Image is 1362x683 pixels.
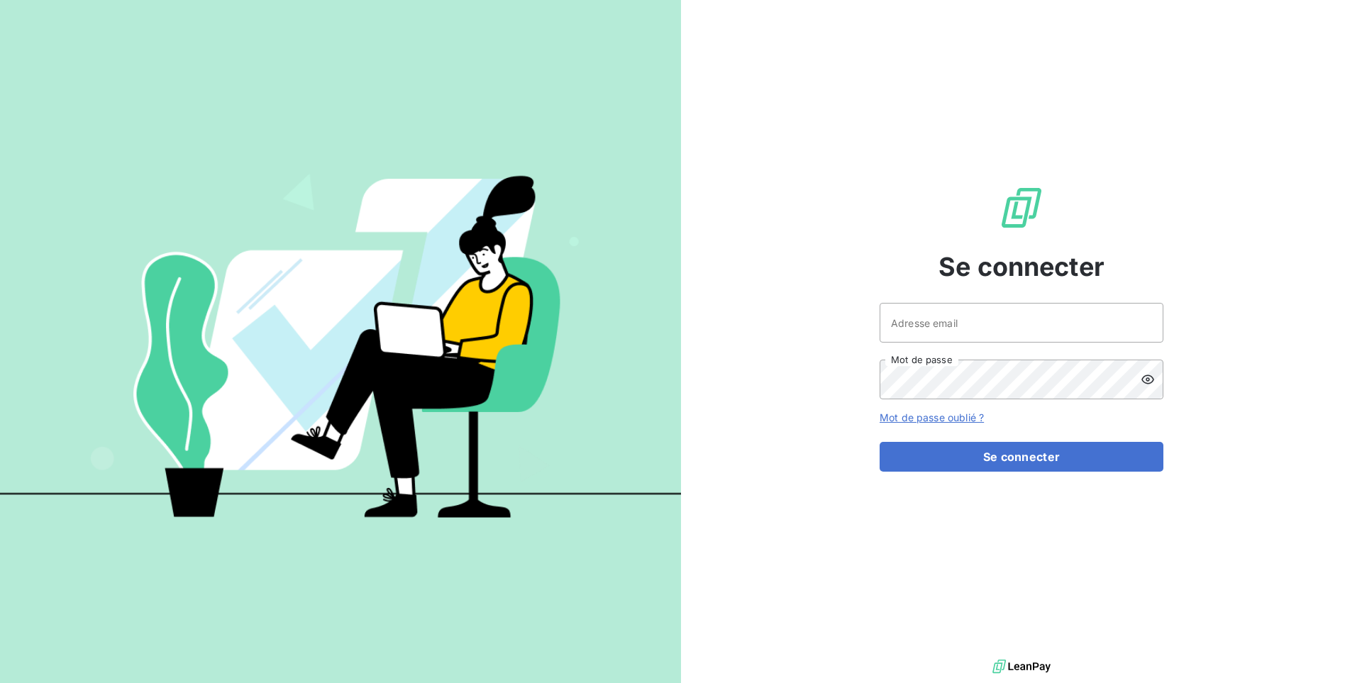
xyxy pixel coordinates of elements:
[880,442,1163,472] button: Se connecter
[939,248,1104,286] span: Se connecter
[880,411,984,423] a: Mot de passe oublié ?
[880,303,1163,343] input: placeholder
[999,185,1044,231] img: Logo LeanPay
[992,656,1051,677] img: logo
